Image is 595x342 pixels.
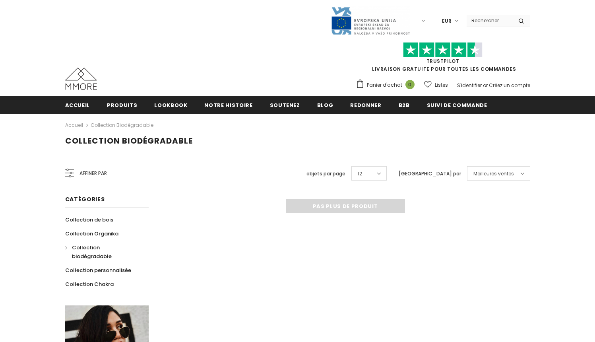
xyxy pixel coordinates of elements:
[427,96,487,114] a: Suivi de commande
[154,101,187,109] span: Lookbook
[442,17,452,25] span: EUR
[350,101,381,109] span: Redonner
[65,263,131,277] a: Collection personnalisée
[426,58,459,64] a: TrustPilot
[356,79,419,91] a: Panier d'achat 0
[403,42,483,58] img: Faites confiance aux étoiles pilotes
[331,17,410,24] a: Javni Razpis
[405,80,415,89] span: 0
[107,96,137,114] a: Produits
[79,169,107,178] span: Affiner par
[154,96,187,114] a: Lookbook
[91,122,153,128] a: Collection biodégradable
[65,213,113,227] a: Collection de bois
[435,81,448,89] span: Listes
[399,170,461,178] label: [GEOGRAPHIC_DATA] par
[204,96,252,114] a: Notre histoire
[367,81,402,89] span: Panier d'achat
[65,68,97,90] img: Cas MMORE
[65,135,193,146] span: Collection biodégradable
[317,96,333,114] a: Blog
[65,195,105,203] span: Catégories
[331,6,410,35] img: Javni Razpis
[358,170,362,178] span: 12
[270,96,300,114] a: soutenez
[427,101,487,109] span: Suivi de commande
[350,96,381,114] a: Redonner
[65,277,114,291] a: Collection Chakra
[65,241,140,263] a: Collection biodégradable
[270,101,300,109] span: soutenez
[317,101,333,109] span: Blog
[457,82,482,89] a: S'identifier
[204,101,252,109] span: Notre histoire
[65,266,131,274] span: Collection personnalisée
[467,15,512,26] input: Search Site
[424,78,448,92] a: Listes
[65,280,114,288] span: Collection Chakra
[65,216,113,223] span: Collection de bois
[65,101,90,109] span: Accueil
[65,227,118,241] a: Collection Organika
[483,82,488,89] span: or
[65,230,118,237] span: Collection Organika
[107,101,137,109] span: Produits
[306,170,345,178] label: objets par page
[65,120,83,130] a: Accueil
[72,244,112,260] span: Collection biodégradable
[489,82,530,89] a: Créez un compte
[65,96,90,114] a: Accueil
[399,96,410,114] a: B2B
[356,46,530,72] span: LIVRAISON GRATUITE POUR TOUTES LES COMMANDES
[399,101,410,109] span: B2B
[473,170,514,178] span: Meilleures ventes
